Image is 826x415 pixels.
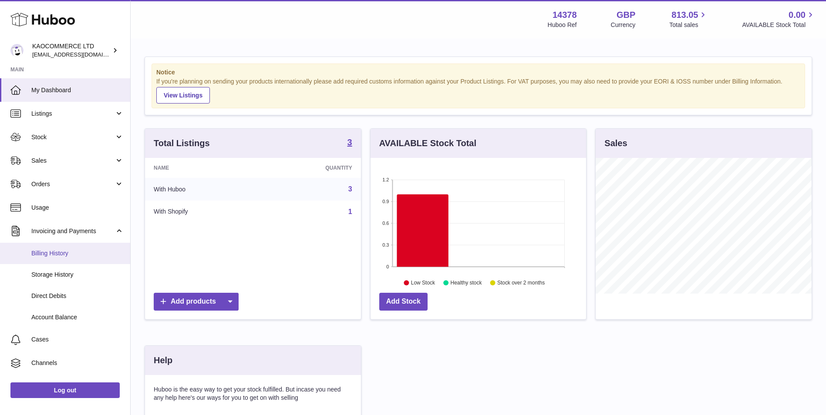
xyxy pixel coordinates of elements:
span: Channels [31,359,124,367]
span: Orders [31,180,115,188]
div: Currency [611,21,636,29]
text: Stock over 2 months [497,280,545,286]
text: 0.3 [382,242,389,248]
span: [EMAIL_ADDRESS][DOMAIN_NAME] [32,51,128,58]
a: View Listings [156,87,210,104]
h3: Total Listings [154,137,210,149]
text: 0.9 [382,199,389,204]
text: Healthy stock [450,280,482,286]
span: Billing History [31,249,124,258]
span: Account Balance [31,313,124,321]
span: Sales [31,157,115,165]
td: With Shopify [145,201,261,223]
text: 0 [386,264,389,269]
a: Log out [10,382,120,398]
h3: Sales [604,137,627,149]
p: Huboo is the easy way to get your stock fulfilled. But incase you need any help here's our ways f... [154,385,352,402]
text: Low Stock [411,280,435,286]
div: Huboo Ref [548,21,577,29]
h3: Help [154,355,172,366]
span: Total sales [669,21,708,29]
img: internalAdmin-14378@internal.huboo.com [10,44,24,57]
a: Add Stock [379,293,428,311]
span: My Dashboard [31,86,124,94]
span: Cases [31,335,124,344]
strong: GBP [617,9,635,21]
span: Storage History [31,271,124,279]
a: 3 [348,185,352,193]
h3: AVAILABLE Stock Total [379,137,476,149]
span: Usage [31,204,124,212]
span: Invoicing and Payments [31,227,115,235]
span: AVAILABLE Stock Total [742,21,816,29]
span: 0.00 [789,9,806,21]
span: 813.05 [671,9,698,21]
strong: 3 [347,138,352,147]
a: 3 [347,138,352,148]
span: Listings [31,110,115,118]
td: With Huboo [145,178,261,201]
div: If you're planning on sending your products internationally please add required customs informati... [156,77,800,104]
th: Quantity [261,158,361,178]
text: 1.2 [382,177,389,182]
a: 1 [348,208,352,215]
strong: 14378 [553,9,577,21]
strong: Notice [156,68,800,77]
text: 0.6 [382,221,389,226]
span: Direct Debits [31,292,124,300]
a: 0.00 AVAILABLE Stock Total [742,9,816,29]
a: 813.05 Total sales [669,9,708,29]
div: KAOCOMMERCE LTD [32,42,111,59]
span: Stock [31,133,115,141]
th: Name [145,158,261,178]
a: Add products [154,293,239,311]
